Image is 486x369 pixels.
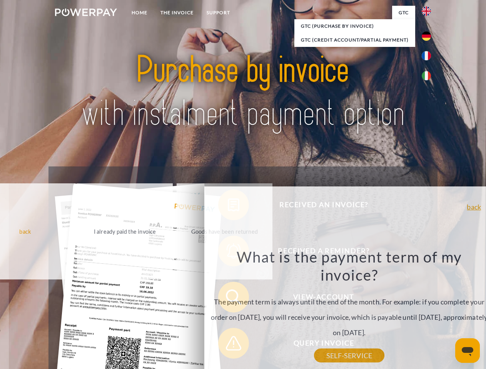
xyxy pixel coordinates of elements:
[125,6,154,20] a: Home
[422,71,431,80] img: it
[73,37,413,147] img: title-powerpay_en.svg
[55,8,117,16] img: logo-powerpay-white.svg
[422,32,431,41] img: de
[392,6,415,20] a: GTC
[181,226,268,236] div: Goods have been returned
[314,349,384,362] a: SELF-SERVICE
[422,51,431,60] img: fr
[200,6,237,20] a: Support
[467,203,481,210] a: back
[294,19,415,33] a: GTC (Purchase by invoice)
[154,6,200,20] a: THE INVOICE
[422,7,431,16] img: en
[82,226,168,236] div: I already paid the invoice
[455,338,480,363] iframe: Button to launch messaging window
[294,33,415,47] a: GTC (Credit account/partial payment)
